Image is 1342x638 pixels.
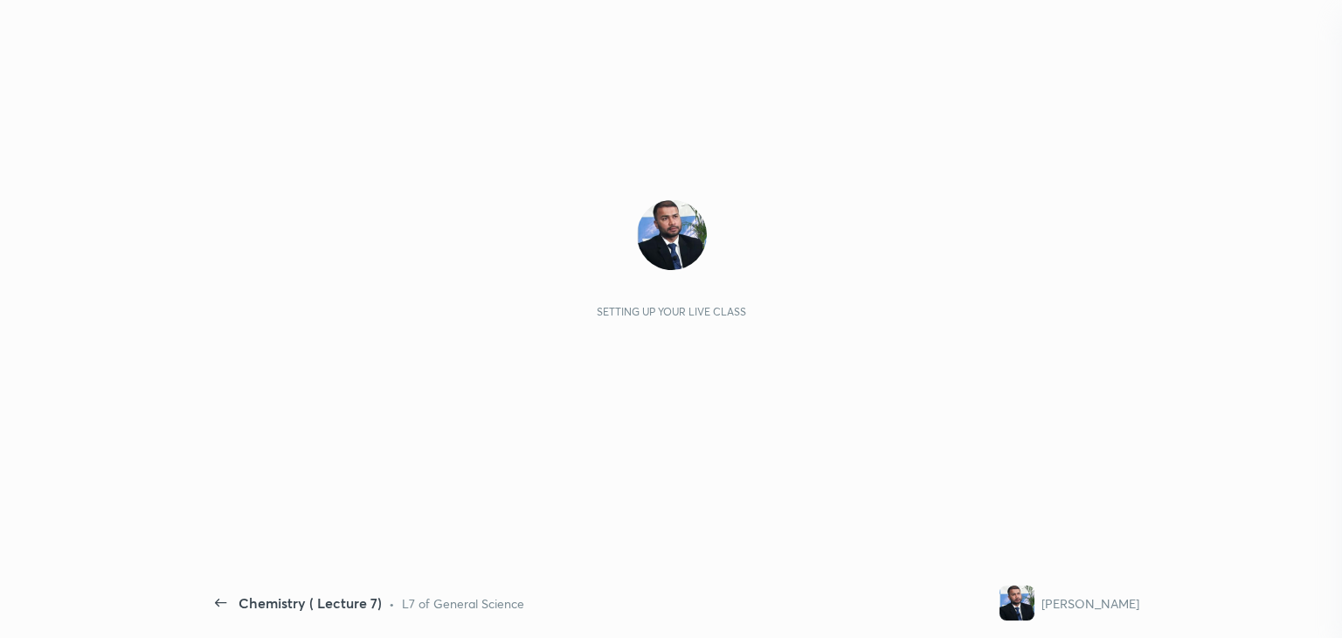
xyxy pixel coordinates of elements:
[1041,594,1139,613] div: [PERSON_NAME]
[402,594,524,613] div: L7 of General Science
[637,200,707,270] img: cb5e8b54239f41d58777b428674fb18d.jpg
[239,593,382,614] div: Chemistry ( Lecture 7)
[1000,586,1034,621] img: cb5e8b54239f41d58777b428674fb18d.jpg
[597,305,746,318] div: Setting up your live class
[389,594,395,613] div: •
